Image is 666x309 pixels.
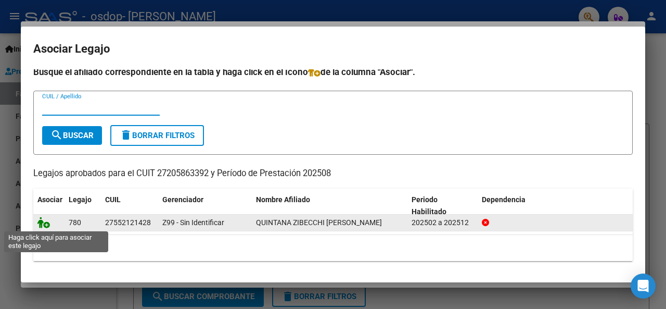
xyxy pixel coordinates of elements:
datatable-header-cell: Asociar [33,189,65,223]
mat-icon: search [50,129,63,141]
span: QUINTANA ZIBECCHI MARIA PAZ [256,218,382,227]
div: 1 registros [33,235,633,261]
datatable-header-cell: Nombre Afiliado [252,189,407,223]
span: Periodo Habilitado [412,195,446,216]
span: Dependencia [482,195,526,204]
span: CUIL [105,195,121,204]
div: Open Intercom Messenger [631,274,656,299]
p: Legajos aprobados para el CUIT 27205863392 y Período de Prestación 202508 [33,167,633,180]
datatable-header-cell: CUIL [101,189,158,223]
h4: Busque el afiliado correspondiente en la tabla y haga click en el ícono de la columna "Asociar". [33,65,633,79]
div: 27552121428 [105,217,151,229]
button: Borrar Filtros [110,125,204,146]
button: Buscar [42,126,102,145]
span: Asociar [37,195,62,204]
datatable-header-cell: Gerenciador [158,189,252,223]
span: Nombre Afiliado [256,195,310,204]
span: Gerenciador [162,195,203,204]
datatable-header-cell: Legajo [65,189,101,223]
span: Legajo [69,195,92,204]
span: Buscar [50,131,94,140]
mat-icon: delete [120,129,132,141]
span: Z99 - Sin Identificar [162,218,224,227]
datatable-header-cell: Periodo Habilitado [407,189,478,223]
h2: Asociar Legajo [33,39,633,59]
datatable-header-cell: Dependencia [478,189,633,223]
span: 780 [69,218,81,227]
span: Borrar Filtros [120,131,195,140]
div: 202502 a 202512 [412,217,473,229]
